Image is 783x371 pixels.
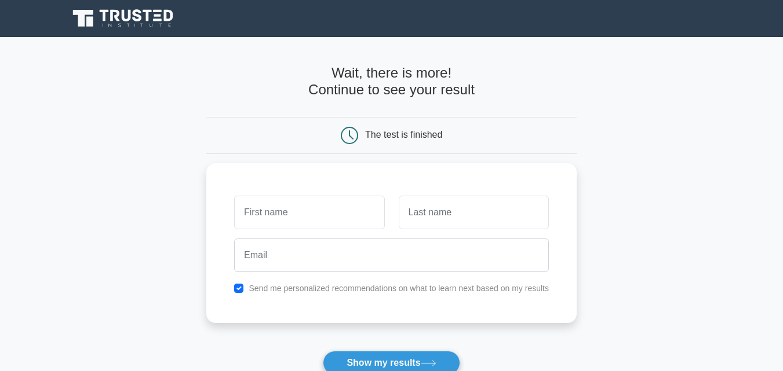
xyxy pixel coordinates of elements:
h4: Wait, there is more! Continue to see your result [206,65,577,98]
label: Send me personalized recommendations on what to learn next based on my results [249,284,549,293]
input: Last name [399,196,549,229]
div: The test is finished [365,130,442,139]
input: First name [234,196,384,229]
input: Email [234,238,549,272]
